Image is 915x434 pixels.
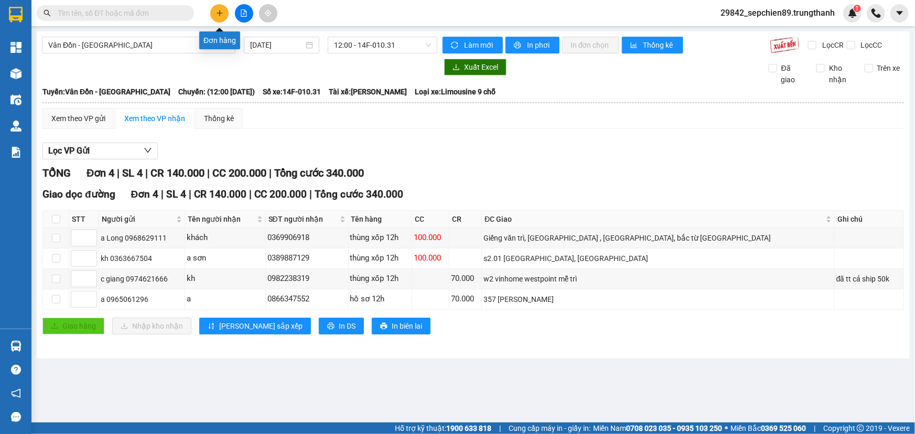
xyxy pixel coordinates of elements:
[10,42,21,53] img: dashboard-icon
[212,167,266,179] span: CC 200.000
[208,322,215,331] span: sort-ascending
[250,39,304,51] input: 12/08/2025
[814,422,815,434] span: |
[483,294,833,305] div: 357 [PERSON_NAME]
[235,4,253,23] button: file-add
[11,388,21,398] span: notification
[350,252,410,265] div: thùng xốp 12h
[453,63,460,72] span: download
[730,422,806,434] span: Miền Bắc
[451,41,460,50] span: sync
[48,37,229,53] span: Vân Đồn - Hà Nội
[254,188,307,200] span: CC 200.000
[446,424,491,432] strong: 1900 633 818
[10,94,21,105] img: warehouse-icon
[626,424,722,432] strong: 0708 023 035 - 0935 103 250
[150,167,204,179] span: CR 140.000
[122,167,143,179] span: SL 4
[101,232,183,244] div: a Long 0968629111
[207,167,210,179] span: |
[42,143,158,159] button: Lọc VP Gửi
[189,188,191,200] span: |
[10,341,21,352] img: warehouse-icon
[527,39,551,51] span: In phơi
[395,422,491,434] span: Hỗ trợ kỹ thuật:
[890,4,909,23] button: caret-down
[101,273,183,285] div: c giang 0974621666
[188,213,255,225] span: Tên người nhận
[101,253,183,264] div: kh 0363667504
[178,86,255,97] span: Chuyến: (12:00 [DATE])
[725,426,728,430] span: ⚪️
[259,4,277,23] button: aim
[380,322,387,331] span: printer
[483,253,833,264] div: s2.01 [GEOGRAPHIC_DATA], [GEOGRAPHIC_DATA]
[835,211,904,228] th: Ghi chú
[269,167,272,179] span: |
[350,232,410,244] div: thùng xốp 12h
[848,8,857,18] img: icon-new-feature
[117,167,120,179] span: |
[315,188,403,200] span: Tổng cước 340.000
[42,167,71,179] span: TỔNG
[414,252,448,265] div: 100.000
[825,62,856,85] span: Kho nhận
[514,41,523,50] span: printer
[643,39,675,51] span: Thống kê
[319,318,364,334] button: printerIn DS
[267,252,347,265] div: 0389887129
[199,318,311,334] button: sort-ascending[PERSON_NAME] sắp xếp
[42,188,115,200] span: Giao dọc đường
[451,293,480,306] div: 70.000
[443,37,503,53] button: syncLàm mới
[101,294,183,305] div: a 0965061296
[194,188,246,200] span: CR 140.000
[485,213,824,225] span: ĐC Giao
[124,113,185,124] div: Xem theo VP nhận
[102,213,174,225] span: Người gửi
[871,8,881,18] img: phone-icon
[266,269,349,289] td: 0982238319
[266,248,349,269] td: 0389887129
[185,248,266,269] td: a sơn
[145,167,148,179] span: |
[818,39,845,51] span: Lọc CR
[761,424,806,432] strong: 0369 525 060
[10,147,21,158] img: solution-icon
[10,121,21,132] img: warehouse-icon
[51,113,105,124] div: Xem theo VP gửi
[464,61,498,73] span: Xuất Excel
[48,144,90,157] span: Lọc VP Gửi
[11,365,21,375] span: question-circle
[309,188,312,200] span: |
[857,425,864,432] span: copyright
[334,37,431,53] span: 12:00 - 14F-010.31
[161,188,164,200] span: |
[444,59,507,75] button: downloadXuất Excel
[185,289,266,310] td: a
[350,273,410,285] div: thùng xốp 12h
[144,146,152,155] span: down
[204,113,234,124] div: Thống kê
[10,68,21,79] img: warehouse-icon
[240,9,247,17] span: file-add
[219,320,303,332] span: [PERSON_NAME] sắp xếp
[857,39,884,51] span: Lọc CC
[11,412,21,422] span: message
[895,8,905,18] span: caret-down
[349,211,412,228] th: Tên hàng
[216,9,223,17] span: plus
[712,6,843,19] span: 29842_sepchien89.trungthanh
[855,5,859,12] span: 1
[42,318,104,334] button: uploadGiao hàng
[339,320,356,332] span: In DS
[412,211,450,228] th: CC
[873,62,905,74] span: Trên xe
[274,167,364,179] span: Tổng cước 340.000
[451,273,480,285] div: 70.000
[69,211,99,228] th: STT
[9,7,23,23] img: logo-vxr
[483,273,833,285] div: w2 vinhome westpoint mễ trì
[210,4,229,23] button: plus
[44,9,51,17] span: search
